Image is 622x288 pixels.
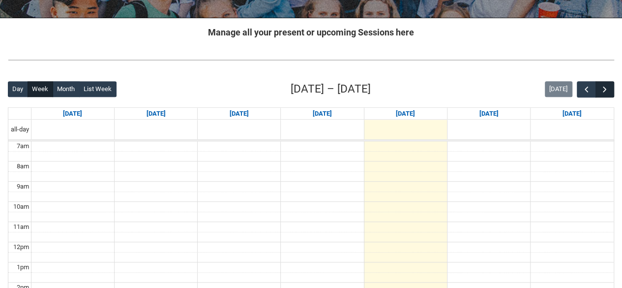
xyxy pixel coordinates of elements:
h2: Manage all your present or upcoming Sessions here [8,26,614,39]
button: Previous Week [577,81,595,97]
a: Go to September 4, 2025 [394,108,417,120]
div: 1pm [15,262,31,272]
h2: [DATE] – [DATE] [291,81,371,97]
a: Go to August 31, 2025 [61,108,84,120]
button: Next Week [595,81,614,97]
a: Go to September 6, 2025 [561,108,584,120]
a: Go to September 2, 2025 [228,108,251,120]
div: 11am [11,222,31,232]
span: all-day [9,125,31,134]
button: Month [53,81,80,97]
div: 10am [11,202,31,212]
div: 8am [15,161,31,171]
button: Day [8,81,28,97]
button: Week [28,81,53,97]
a: Go to September 5, 2025 [477,108,501,120]
div: 7am [15,141,31,151]
a: Go to September 1, 2025 [144,108,167,120]
img: REDU_GREY_LINE [8,55,614,65]
button: List Week [79,81,117,97]
a: Go to September 3, 2025 [311,108,334,120]
div: 12pm [11,242,31,252]
div: 9am [15,182,31,192]
button: [DATE] [545,81,572,97]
